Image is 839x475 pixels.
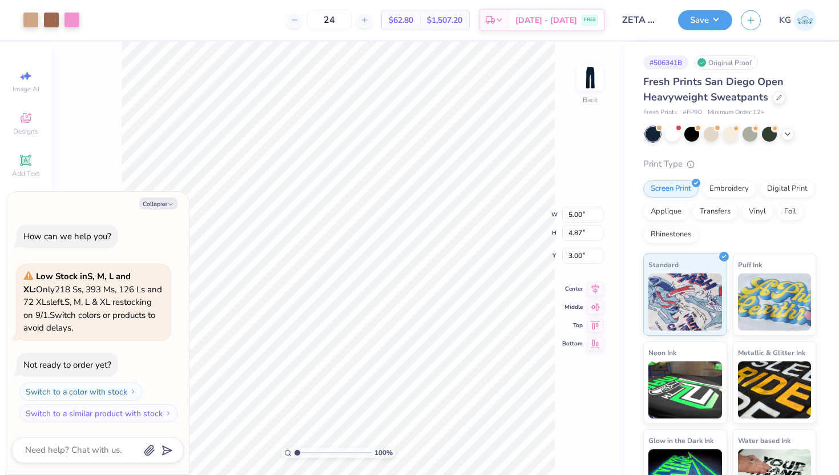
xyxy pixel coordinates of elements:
button: Save [678,10,732,30]
span: FREE [584,16,596,24]
span: $62.80 [389,14,413,26]
div: Foil [777,203,804,220]
div: How can we help you? [23,231,111,242]
span: Add Text [12,169,39,178]
span: Fresh Prints San Diego Open Heavyweight Sweatpants [643,75,784,104]
span: Neon Ink [648,347,676,359]
div: Not ready to order yet? [23,359,111,371]
span: [DATE] - [DATE] [515,14,577,26]
div: Digital Print [760,180,815,198]
a: KG [779,9,816,31]
span: Bottom [562,340,583,348]
span: Glow in the Dark Ink [648,434,713,446]
div: Vinyl [741,203,773,220]
span: Middle [562,303,583,311]
span: KG [779,14,791,27]
div: Transfers [692,203,738,220]
span: Minimum Order: 12 + [708,108,765,118]
strong: Low Stock in S, M, L and XL : [23,271,131,295]
img: Switch to a color with stock [130,388,136,395]
img: Metallic & Glitter Ink [738,361,812,418]
span: Center [562,285,583,293]
span: Puff Ink [738,259,762,271]
div: Rhinestones [643,226,699,243]
input: – – [307,10,352,30]
img: Back [579,66,602,89]
span: 100 % [374,448,393,458]
span: Top [562,321,583,329]
span: Metallic & Glitter Ink [738,347,805,359]
img: Neon Ink [648,361,722,418]
img: Katelyn Gwaltney [794,9,816,31]
div: Embroidery [702,180,756,198]
button: Switch to a similar product with stock [19,404,178,422]
span: Only 218 Ss, 393 Ms, 126 Ls and 72 XLs left. S, M, L & XL restocking on 9/1. Switch colors or pro... [23,271,162,333]
span: Water based Ink [738,434,790,446]
div: Print Type [643,158,816,171]
span: Fresh Prints [643,108,677,118]
input: Untitled Design [614,9,669,31]
span: Designs [13,127,38,136]
img: Puff Ink [738,273,812,331]
div: # 506341B [643,55,688,70]
span: Standard [648,259,679,271]
button: Switch to a color with stock [19,383,143,401]
span: $1,507.20 [427,14,462,26]
button: Collapse [139,198,178,210]
img: Switch to a similar product with stock [165,410,172,417]
div: Screen Print [643,180,699,198]
div: Back [583,95,598,105]
div: Applique [643,203,689,220]
span: Image AI [13,84,39,94]
div: Original Proof [694,55,758,70]
img: Standard [648,273,722,331]
span: # FP90 [683,108,702,118]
